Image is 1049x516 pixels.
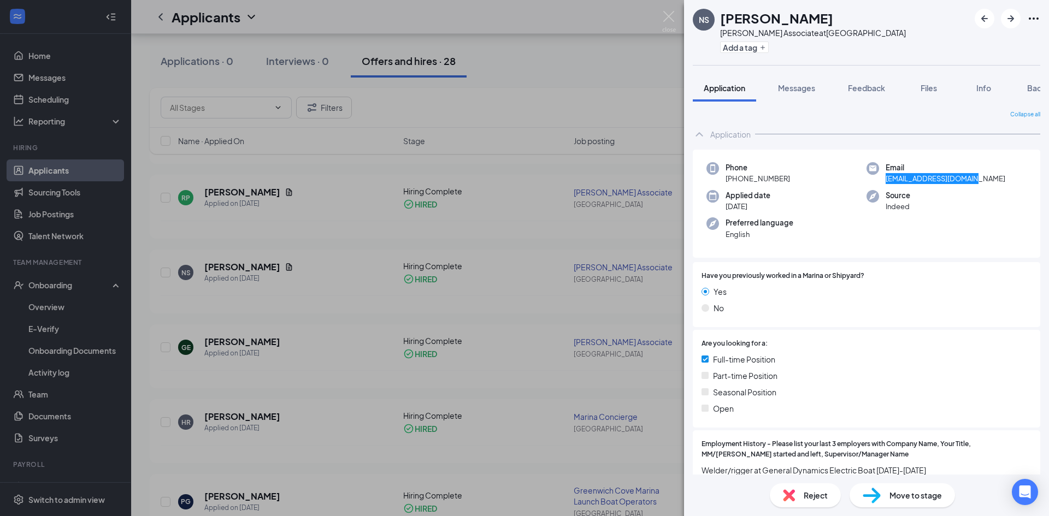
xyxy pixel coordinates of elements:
[702,339,768,349] span: Are you looking for a:
[726,229,793,240] span: English
[726,162,790,173] span: Phone
[714,286,727,298] span: Yes
[713,402,734,414] span: Open
[978,12,991,25] svg: ArrowLeftNew
[713,386,776,398] span: Seasonal Position
[778,83,815,93] span: Messages
[1012,479,1038,505] div: Open Intercom Messenger
[886,173,1005,184] span: [EMAIL_ADDRESS][DOMAIN_NAME]
[1001,9,1021,28] button: ArrowRight
[720,41,769,53] button: PlusAdd a tag
[804,489,828,501] span: Reject
[1027,12,1040,25] svg: Ellipses
[1004,12,1017,25] svg: ArrowRight
[886,190,910,201] span: Source
[1010,110,1040,119] span: Collapse all
[889,489,942,501] span: Move to stage
[726,201,770,212] span: [DATE]
[726,190,770,201] span: Applied date
[848,83,885,93] span: Feedback
[720,9,833,27] h1: [PERSON_NAME]
[975,9,994,28] button: ArrowLeftNew
[693,128,706,141] svg: ChevronUp
[720,27,906,38] div: [PERSON_NAME] Associate at [GEOGRAPHIC_DATA]
[713,353,775,365] span: Full-time Position
[921,83,937,93] span: Files
[886,201,910,212] span: Indeed
[714,302,724,314] span: No
[699,14,709,25] div: NS
[886,162,1005,173] span: Email
[759,44,766,51] svg: Plus
[702,439,1032,460] span: Employment History - Please list your last 3 employers with Company Name, Your Title, MM/[PERSON_...
[702,271,864,281] span: Have you previously worked in a Marina or Shipyard?
[710,129,751,140] div: Application
[726,173,790,184] span: [PHONE_NUMBER]
[713,370,777,382] span: Part-time Position
[726,217,793,228] span: Preferred language
[704,83,745,93] span: Application
[976,83,991,93] span: Info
